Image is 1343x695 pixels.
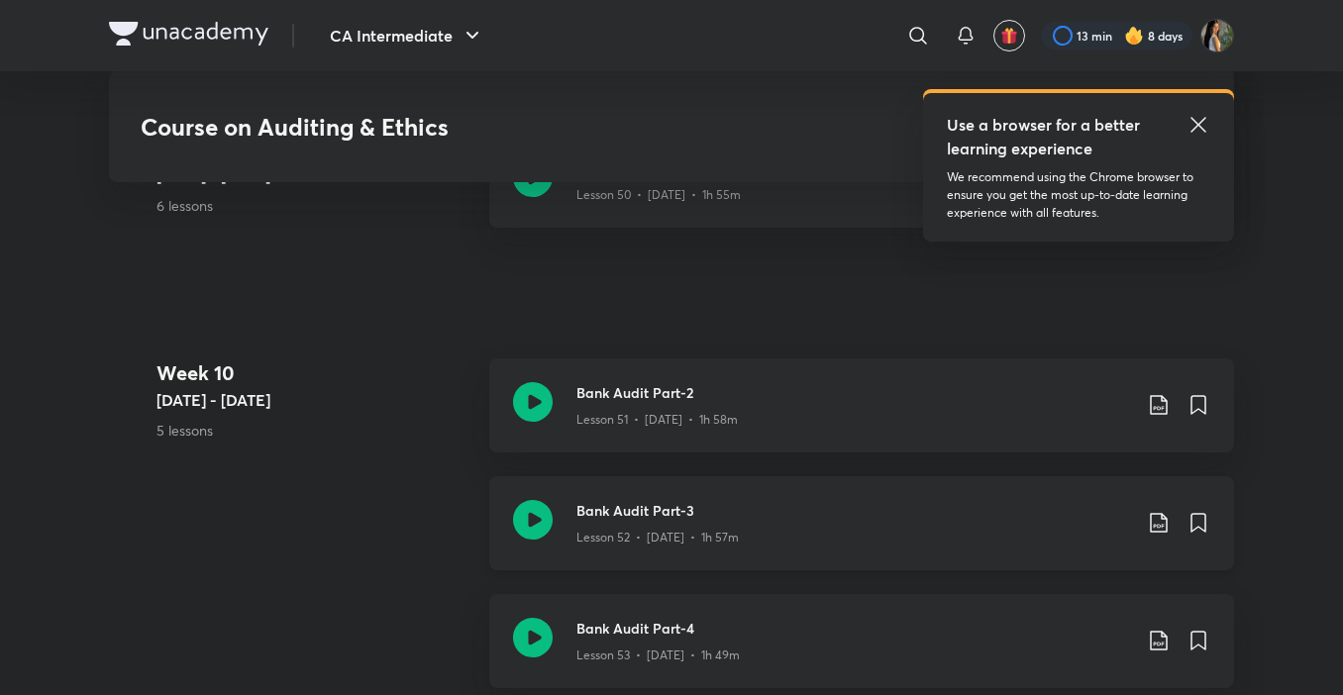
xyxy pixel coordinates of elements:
[156,358,473,388] h4: Week 10
[141,113,916,142] h3: Course on Auditing & Ethics
[1124,26,1144,46] img: streak
[489,358,1234,476] a: Bank Audit Part-2Lesson 51 • [DATE] • 1h 58m
[109,22,268,50] a: Company Logo
[489,134,1234,251] a: Bank Audit Part-1Lesson 50 • [DATE] • 1h 55m
[109,22,268,46] img: Company Logo
[318,16,496,55] button: CA Intermediate
[576,618,1131,639] h3: Bank Audit Part-4
[993,20,1025,51] button: avatar
[1200,19,1234,52] img: Bhumika
[576,500,1131,521] h3: Bank Audit Part-3
[947,113,1144,160] h5: Use a browser for a better learning experience
[156,420,473,441] p: 5 lessons
[489,476,1234,594] a: Bank Audit Part-3Lesson 52 • [DATE] • 1h 57m
[947,168,1210,222] p: We recommend using the Chrome browser to ensure you get the most up-to-date learning experience w...
[576,646,740,664] p: Lesson 53 • [DATE] • 1h 49m
[576,529,739,546] p: Lesson 52 • [DATE] • 1h 57m
[576,382,1131,403] h3: Bank Audit Part-2
[156,195,473,216] p: 6 lessons
[1000,27,1018,45] img: avatar
[576,411,738,429] p: Lesson 51 • [DATE] • 1h 58m
[156,388,473,412] h5: [DATE] - [DATE]
[576,186,741,204] p: Lesson 50 • [DATE] • 1h 55m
